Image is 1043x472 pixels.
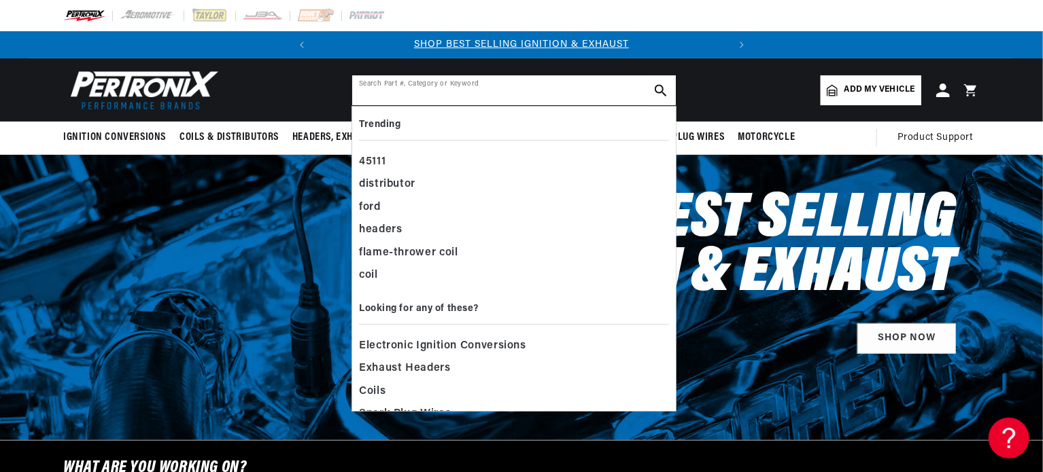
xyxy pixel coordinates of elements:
summary: Headers, Exhausts & Components [286,122,458,153]
div: 45111 [359,151,669,174]
div: 1 of 2 [315,37,728,52]
div: Announcement [315,37,728,52]
input: Search Part #, Category or Keyword [352,75,676,105]
span: Coils [359,382,386,401]
b: Trending [359,120,400,130]
summary: Ignition Conversions [63,122,173,153]
summary: Spark Plug Wires [635,122,732,153]
div: coil [359,264,669,287]
button: Translation missing: en.sections.announcements.previous_announcement [288,31,315,58]
summary: Product Support [897,122,980,154]
button: Translation missing: en.sections.announcements.next_announcement [728,31,755,58]
span: Add my vehicle [844,84,915,96]
span: Product Support [897,130,973,145]
div: headers [359,219,669,242]
a: SHOP NOW [857,323,956,354]
a: Add my vehicle [821,75,921,105]
summary: Coils & Distributors [173,122,286,153]
span: Coils & Distributors [179,130,279,145]
span: Headers, Exhausts & Components [292,130,451,145]
span: Spark Plug Wires [642,130,725,145]
span: Motorcycle [738,130,795,145]
div: distributor [359,173,669,196]
summary: Motorcycle [731,122,802,153]
b: Looking for any of these? [359,304,479,314]
a: SHOP BEST SELLING IGNITION & EXHAUST [414,39,629,50]
span: Exhaust Headers [359,359,451,378]
button: search button [646,75,676,105]
slideshow-component: Translation missing: en.sections.announcements.announcement_bar [29,31,1014,58]
div: ford [359,196,669,219]
span: Electronic Ignition Conversions [359,337,526,356]
span: Ignition Conversions [63,130,166,145]
span: Spark Plug Wires [359,405,451,424]
div: flame-thrower coil [359,242,669,265]
img: Pertronix [63,67,220,113]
